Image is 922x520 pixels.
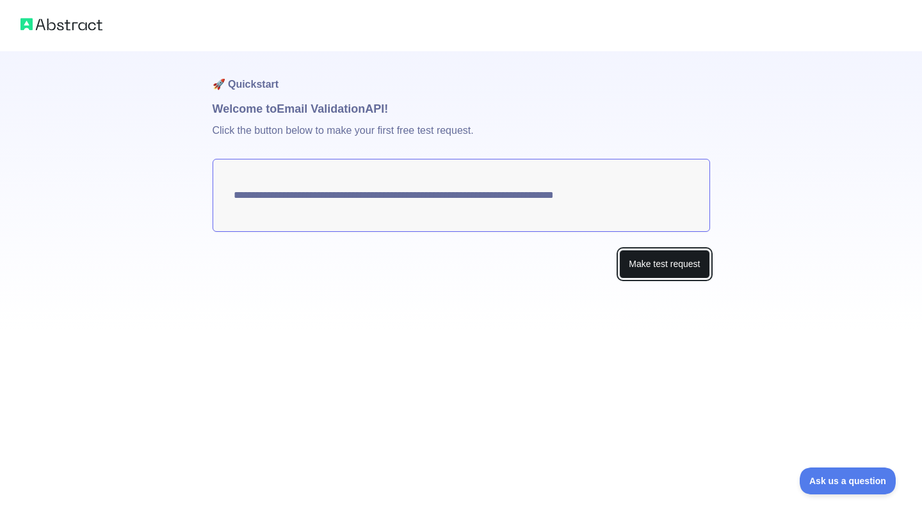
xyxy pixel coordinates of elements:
[213,100,710,118] h1: Welcome to Email Validation API!
[213,118,710,159] p: Click the button below to make your first free test request.
[20,15,102,33] img: Abstract logo
[800,467,896,494] iframe: Toggle Customer Support
[213,51,710,100] h1: 🚀 Quickstart
[619,250,709,279] button: Make test request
